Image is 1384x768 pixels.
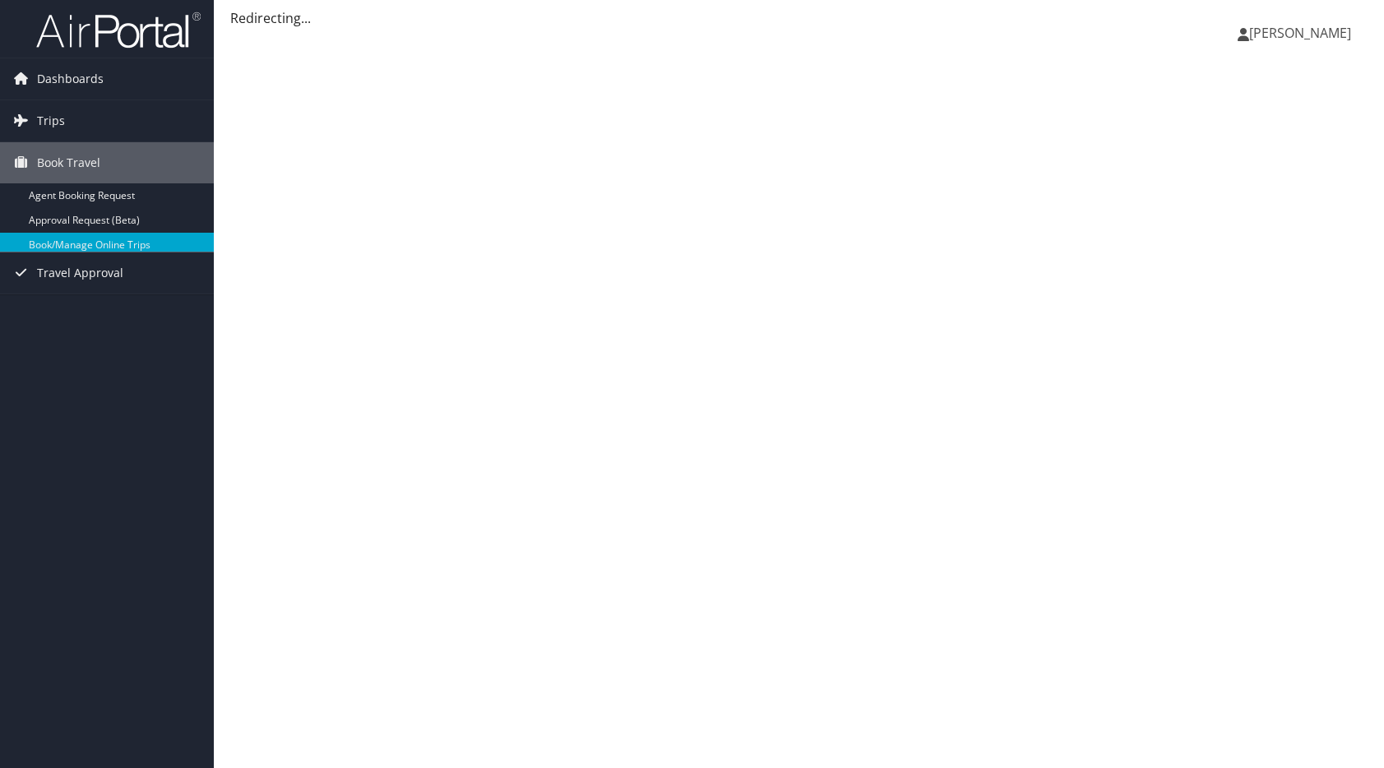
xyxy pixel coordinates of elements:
span: Travel Approval [37,252,123,294]
img: airportal-logo.png [36,11,201,49]
a: [PERSON_NAME] [1238,8,1368,58]
span: [PERSON_NAME] [1249,24,1351,42]
span: Trips [37,100,65,141]
span: Book Travel [37,142,100,183]
div: Redirecting... [230,8,1368,28]
span: Dashboards [37,58,104,99]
